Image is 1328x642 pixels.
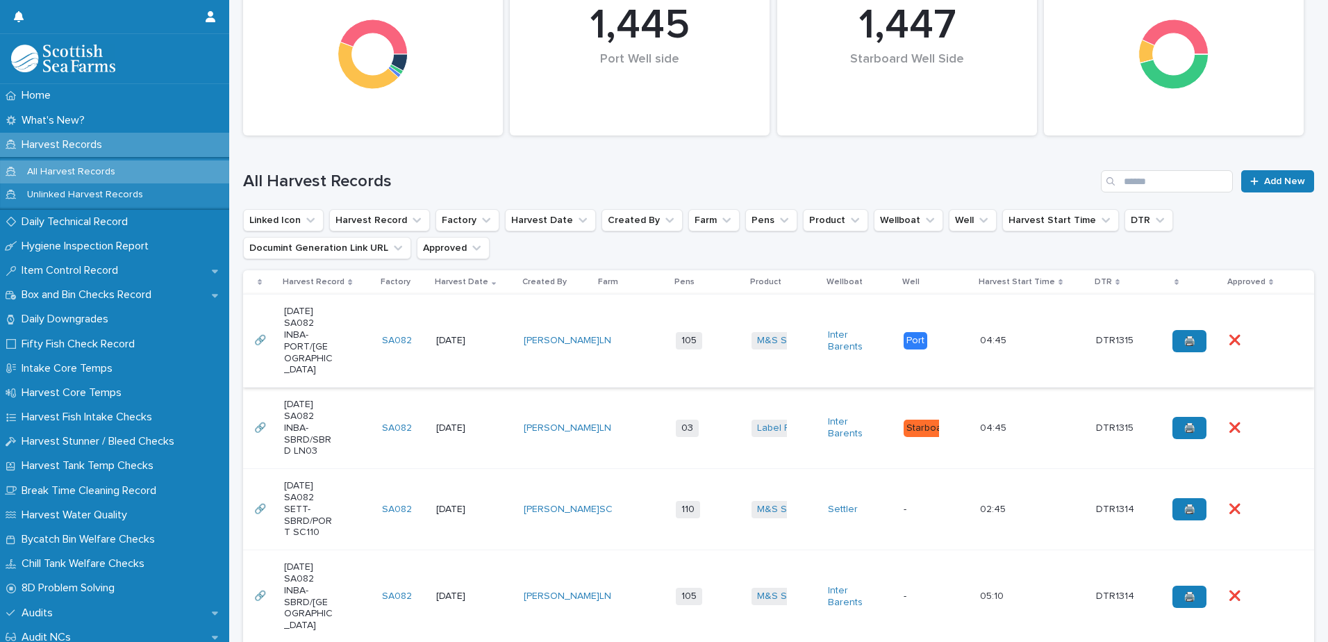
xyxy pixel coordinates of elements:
[16,509,138,522] p: Harvest Water Quality
[1096,420,1136,434] p: DTR1315
[828,329,877,353] a: Inter Barents
[329,209,430,231] button: Harvest Record
[16,288,163,302] p: Box and Bin Checks Record
[803,209,868,231] button: Product
[1096,588,1137,602] p: DTR1314
[243,237,411,259] button: Documint Generation Link URL
[436,335,485,347] p: [DATE]
[904,332,927,349] div: Port
[16,386,133,400] p: Harvest Core Temps
[676,588,702,605] span: 105
[284,480,333,538] p: [DATE] SA082 SETT-SBRD/PORT SC110
[435,209,499,231] button: Factory
[1229,332,1243,347] p: ❌
[1096,501,1137,516] p: DTR1314
[284,561,333,632] p: [DATE] SA082 INBA-SBRD/[GEOGRAPHIC_DATA]
[757,422,814,434] a: Label Rouge
[16,411,163,424] p: Harvest Fish Intake Checks
[1101,170,1233,192] input: Search
[902,274,920,290] p: Well
[599,335,611,347] a: LN
[417,237,490,259] button: Approved
[243,388,1314,469] tr: 🔗🔗 [DATE] SA082 INBA-SBRD/SBRD LN03SA082 [DATE][PERSON_NAME] LN 03Label Rouge Inter Barents Starb...
[524,591,599,602] a: [PERSON_NAME]
[1172,586,1206,608] a: 🖨️
[533,52,746,96] div: Port Well side
[1241,170,1314,192] a: Add New
[16,459,165,472] p: Harvest Tank Temp Checks
[522,274,567,290] p: Created By
[16,264,129,277] p: Item Control Record
[1124,209,1173,231] button: DTR
[16,533,166,546] p: Bycatch Bin Welfare Checks
[382,591,412,602] a: SA082
[674,274,695,290] p: Pens
[1229,420,1243,434] p: ❌
[16,582,126,595] p: 8D Problem Solving
[381,274,410,290] p: Factory
[16,189,154,201] p: Unlinked Harvest Records
[828,416,877,440] a: Inter Barents
[1229,588,1243,602] p: ❌
[1264,176,1305,186] span: Add New
[904,420,954,437] div: Starboard
[382,422,412,434] a: SA082
[827,274,863,290] p: Wellboat
[1184,504,1195,514] span: 🖨️
[254,501,269,516] p: 🔗
[688,209,740,231] button: Farm
[1096,332,1136,347] p: DTR1315
[801,1,1013,51] div: 1,447
[524,335,599,347] a: [PERSON_NAME]
[1229,501,1243,516] p: ❌
[16,89,62,102] p: Home
[16,166,126,178] p: All Harvest Records
[757,335,809,347] a: M&S Select
[16,435,185,448] p: Harvest Stunner / Bleed Checks
[1227,274,1265,290] p: Approved
[16,557,156,570] p: Chill Tank Welfare Checks
[801,52,1013,96] div: Starboard Well Side
[1184,336,1195,346] span: 🖨️
[436,591,485,602] p: [DATE]
[505,209,596,231] button: Harvest Date
[16,362,124,375] p: Intake Core Temps
[676,420,699,437] span: 03
[980,332,1009,347] p: 04:45
[757,504,809,516] a: M&S Select
[1172,498,1206,520] a: 🖨️
[243,295,1314,388] tr: 🔗🔗 [DATE] SA082 INBA-PORT/[GEOGRAPHIC_DATA]SA082 [DATE][PERSON_NAME] LN 105M&S Select Inter Baren...
[16,484,167,497] p: Break Time Cleaning Record
[980,420,1009,434] p: 04:45
[1172,417,1206,439] a: 🖨️
[524,422,599,434] a: [PERSON_NAME]
[1095,274,1112,290] p: DTR
[980,588,1006,602] p: 05:10
[828,585,877,609] a: Inter Barents
[904,591,953,602] p: -
[283,274,345,290] p: Harvest Record
[1002,209,1119,231] button: Harvest Start Time
[243,469,1314,550] tr: 🔗🔗 [DATE] SA082 SETT-SBRD/PORT SC110SA082 [DATE][PERSON_NAME] SC 110M&S Select Settler -02:4502:4...
[11,44,115,72] img: mMrefqRFQpe26GRNOUkG
[16,138,113,151] p: Harvest Records
[436,504,485,516] p: [DATE]
[435,274,488,290] p: Harvest Date
[16,313,119,326] p: Daily Downgrades
[436,422,485,434] p: [DATE]
[599,504,613,516] a: SC
[284,306,333,376] p: [DATE] SA082 INBA-PORT/[GEOGRAPHIC_DATA]
[254,332,269,347] p: 🔗
[533,1,746,51] div: 1,445
[828,504,858,516] a: Settler
[980,501,1009,516] p: 02:45
[904,504,953,516] p: -
[874,209,943,231] button: Wellboat
[382,335,412,347] a: SA082
[601,209,683,231] button: Created By
[1184,423,1195,433] span: 🖨️
[745,209,797,231] button: Pens
[599,591,611,602] a: LN
[16,338,146,351] p: Fifty Fish Check Record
